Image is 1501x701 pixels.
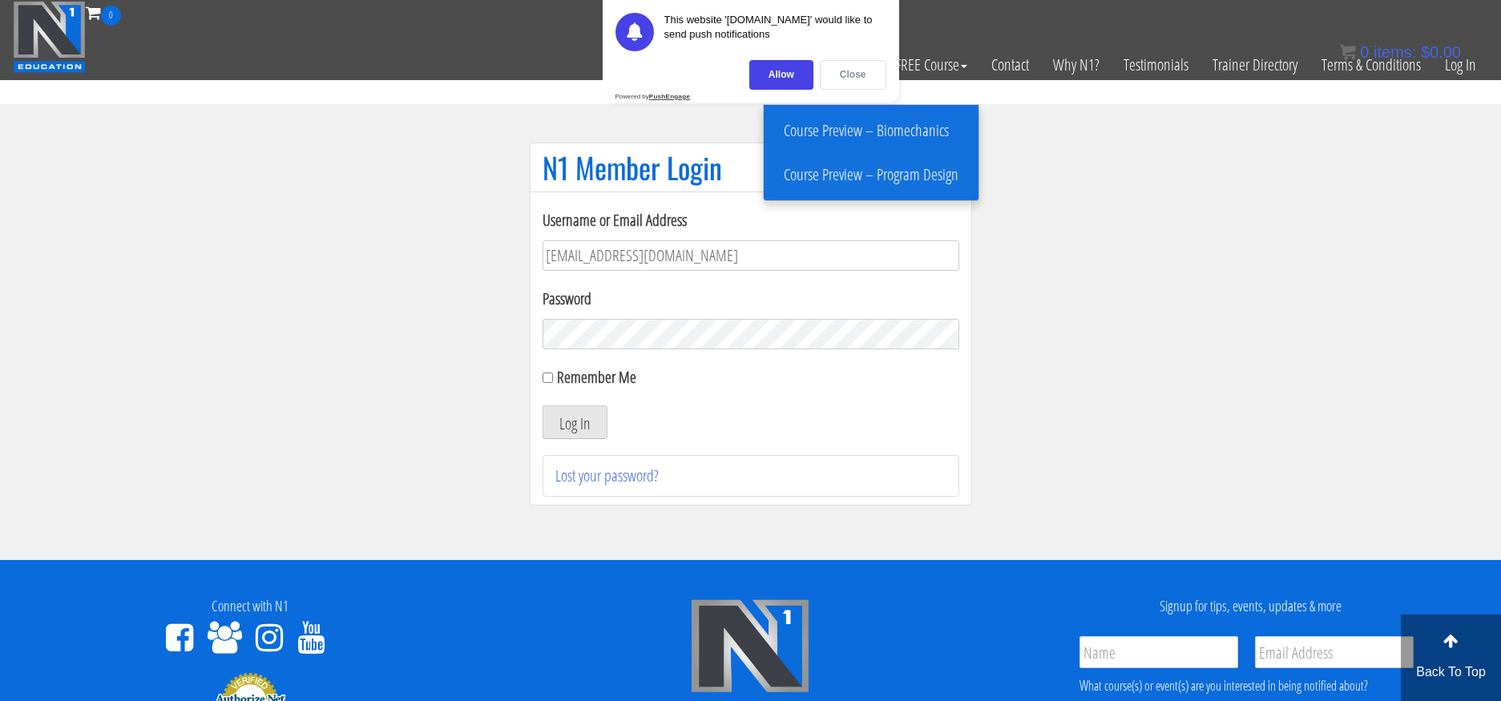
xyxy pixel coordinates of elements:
[1041,26,1112,104] a: Why N1?
[979,26,1041,104] a: Contact
[1360,43,1369,61] span: 0
[615,93,691,100] div: Powered by
[543,151,959,183] h1: N1 Member Login
[883,26,979,104] a: FREE Course
[1309,26,1433,104] a: Terms & Conditions
[13,1,86,73] img: n1-education
[749,60,813,90] div: Allow
[1433,26,1488,104] a: Log In
[101,6,121,26] span: 0
[664,13,886,51] div: This website '[DOMAIN_NAME]' would like to send push notifications
[543,287,959,311] label: Password
[86,2,121,23] a: 0
[543,405,607,439] button: Log In
[1421,43,1430,61] span: $
[555,465,659,486] a: Lost your password?
[1401,663,1501,682] p: Back To Top
[1340,44,1356,60] img: icon11.png
[1200,26,1309,104] a: Trainer Directory
[768,161,974,189] a: Course Preview – Program Design
[1340,43,1461,61] a: 0 items: $0.00
[1013,598,1489,614] h4: Signup for tips, events, updates & more
[12,598,488,614] h4: Connect with N1
[768,117,974,145] a: Course Preview – Biomechanics
[1079,636,1238,668] input: Name
[649,93,690,100] strong: PushEngage
[543,208,959,232] label: Username or Email Address
[557,366,636,388] label: Remember Me
[1079,676,1414,695] div: What course(s) or event(s) are you interested in being notified about?
[1421,43,1461,61] bdi: 0.00
[1374,43,1416,61] span: items:
[1255,636,1414,668] input: Email Address
[1112,26,1200,104] a: Testimonials
[820,60,886,90] div: Close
